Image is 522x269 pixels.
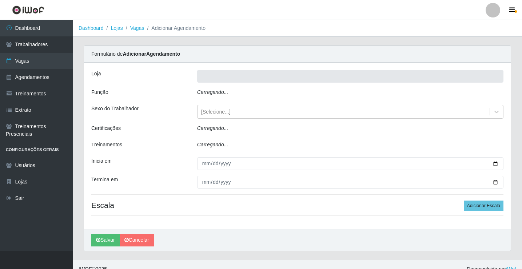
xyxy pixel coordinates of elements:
[91,157,112,165] label: Inicia em
[91,124,121,132] label: Certificações
[123,51,180,57] strong: Adicionar Agendamento
[197,157,503,170] input: 00/00/0000
[201,108,231,116] div: [Selecione...]
[91,70,101,78] label: Loja
[84,46,511,63] div: Formulário de
[73,20,522,37] nav: breadcrumb
[79,25,104,31] a: Dashboard
[91,105,139,112] label: Sexo do Trabalhador
[197,89,228,95] i: Carregando...
[91,176,118,183] label: Termina em
[91,201,503,210] h4: Escala
[91,88,108,96] label: Função
[197,125,228,131] i: Carregando...
[197,142,228,147] i: Carregando...
[12,5,44,15] img: CoreUI Logo
[464,201,503,211] button: Adicionar Escala
[91,141,122,149] label: Treinamentos
[91,234,120,246] button: Salvar
[197,176,503,189] input: 00/00/0000
[144,24,206,32] li: Adicionar Agendamento
[111,25,123,31] a: Lojas
[130,25,144,31] a: Vagas
[120,234,154,246] a: Cancelar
